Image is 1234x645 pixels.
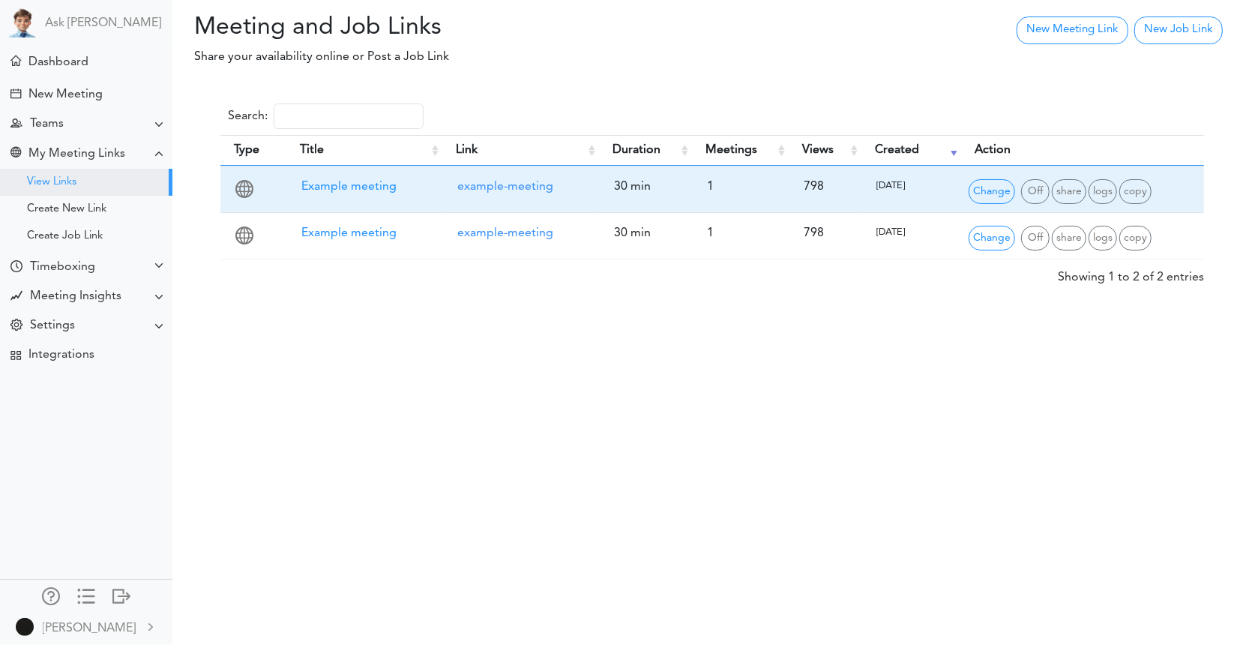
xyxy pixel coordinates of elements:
div: [DATE] [869,172,953,199]
div: Meeting Dashboard [10,55,21,66]
a: example-meeting [457,181,553,193]
div: 30 min [607,219,684,248]
div: Manage Members and Externals [42,587,60,602]
div: 30 min [607,172,684,202]
img: Powered by TEAMCAL AI [7,7,37,37]
div: Settings [30,319,75,333]
span: Turn Off Sharing [1021,179,1050,204]
span: Share Link [1052,179,1086,204]
th: Duration: activate to sort column ascending [599,135,692,166]
div: Showing 1 to 2 of 2 entries [1058,259,1204,286]
span: Meeting Details [1089,179,1117,204]
div: [PERSON_NAME] [43,619,136,637]
div: Teams [30,117,64,131]
span: Example meeting [301,181,397,193]
div: Create Job Link [27,232,103,240]
span: 1:1 Meeting Link [235,184,253,202]
a: New Meeting Link [1017,16,1128,44]
span: Meeting Details [1089,226,1117,250]
div: 798 [796,172,854,202]
a: example-meeting [457,227,553,239]
span: Duplicate Link [1119,179,1152,204]
div: Create Meeting [10,88,21,99]
th: Title: activate to sort column ascending [286,135,442,166]
span: Edit Link [969,226,1015,250]
span: Edit Link [969,179,1015,204]
span: Example meeting [301,227,397,239]
span: Turn Off Sharing [1021,226,1050,250]
img: 9k= [16,618,34,636]
div: Share Meeting Link [10,147,21,161]
h2: Meeting and Job Links [184,13,780,42]
p: Share your availability online or Post a Job Link [184,48,780,66]
div: Integrations [28,348,94,362]
a: [PERSON_NAME] [1,610,171,643]
span: 1:1 Meeting Link [235,231,253,249]
span: Duplicate Link [1119,226,1152,250]
div: Meeting Insights [30,289,121,304]
th: Created: activate to sort column ascending [861,135,960,166]
th: Meetings: activate to sort column ascending [692,135,789,166]
th: Views: activate to sort column ascending [789,135,861,166]
div: Dashboard [28,55,88,70]
th: Action [961,135,1204,166]
th: Type [220,135,286,166]
div: 1 [699,219,782,248]
div: New Meeting [28,88,103,102]
input: Search: [274,103,424,129]
a: New Job Link [1134,16,1223,44]
div: My Meeting Links [28,147,125,161]
div: Timeboxing [30,260,95,274]
div: Show only icons [77,587,95,602]
div: 798 [796,219,854,248]
a: Change side menu [77,587,95,608]
div: [DATE] [869,219,953,246]
div: 1 [699,172,782,202]
div: Time Your Goals [10,260,22,274]
div: TEAMCAL AI Workflow Apps [10,350,21,361]
div: View Links [27,178,76,186]
th: Link: activate to sort column ascending [442,135,599,166]
a: Ask [PERSON_NAME] [45,16,161,31]
span: Share Link [1052,226,1086,250]
label: Search: [228,103,424,129]
div: Log out [112,587,130,602]
div: Create New Link [27,205,106,213]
